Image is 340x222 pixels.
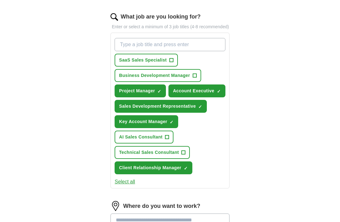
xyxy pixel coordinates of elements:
button: Business Development Manager [115,69,201,82]
button: AI Sales Consultant [115,131,173,143]
button: Client Relationship Manager✓ [115,161,192,174]
span: ✓ [157,89,161,94]
span: Sales Development Representative [119,103,196,110]
button: SaaS Sales Specialist [115,54,178,67]
img: search.png [110,13,118,21]
span: ✓ [170,120,173,125]
span: Account Executive [173,88,214,94]
p: Enter or select a minimum of 3 job titles (4-8 recommended) [110,24,229,30]
button: Sales Development Representative✓ [115,100,207,113]
span: Technical Sales Consultant [119,149,179,156]
button: Key Account Manager✓ [115,115,178,128]
label: Where do you want to work? [123,202,200,210]
span: ✓ [184,166,188,171]
span: Business Development Manager [119,72,190,79]
span: AI Sales Consultant [119,134,162,140]
span: ✓ [198,104,202,109]
button: Project Manager✓ [115,84,166,97]
button: Select all [115,178,135,186]
button: Technical Sales Consultant [115,146,190,159]
span: SaaS Sales Specialist [119,57,167,63]
label: What job are you looking for? [121,13,201,21]
span: Client Relationship Manager [119,165,181,171]
input: Type a job title and press enter [115,38,225,51]
span: ✓ [217,89,221,94]
img: location.png [110,201,121,211]
button: Account Executive✓ [168,84,225,97]
span: Key Account Manager [119,118,167,125]
span: Project Manager [119,88,155,94]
